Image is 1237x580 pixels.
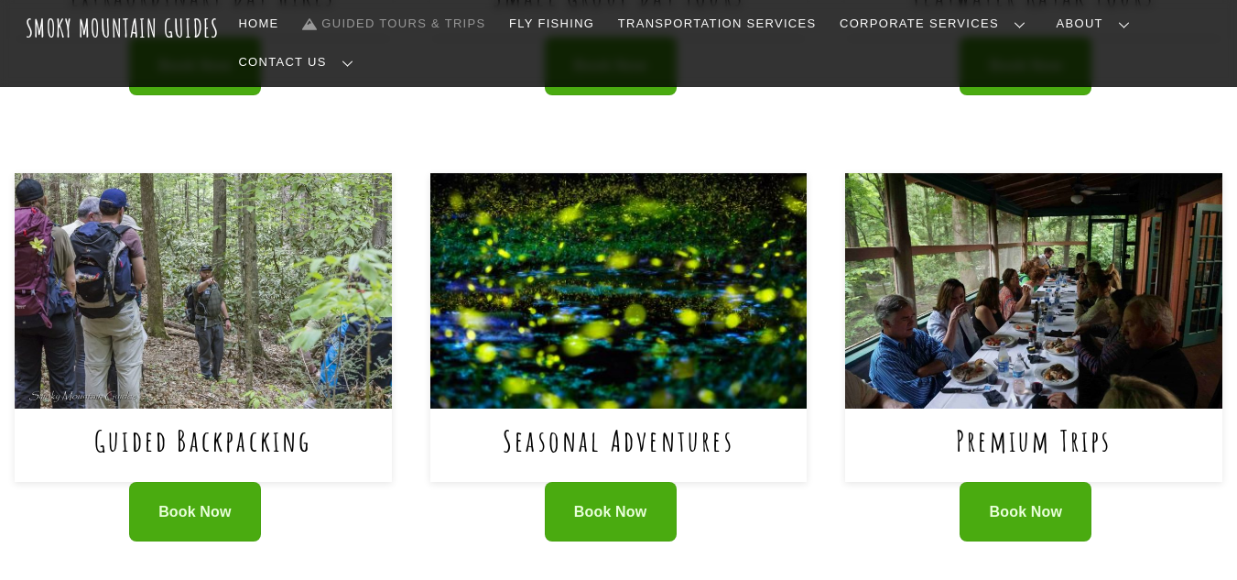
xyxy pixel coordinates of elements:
[503,421,734,459] a: Seasonal Adventures
[845,173,1222,409] img: Premium Trips
[960,482,1091,542] a: Book Now
[232,5,287,43] a: Home
[545,482,677,542] a: Book Now
[158,503,232,522] span: Book Now
[430,173,808,409] img: Seasonal Adventures
[502,5,602,43] a: Fly Fishing
[832,5,1040,43] a: Corporate Services
[990,503,1063,522] span: Book Now
[1049,5,1145,43] a: About
[94,421,312,459] a: Guided Backpacking
[956,421,1112,459] a: Premium Trips
[129,482,261,542] a: Book Now
[15,173,392,409] img: Guided Backpacking
[26,13,220,43] a: Smoky Mountain Guides
[574,503,647,522] span: Book Now
[232,43,368,82] a: Contact Us
[611,5,823,43] a: Transportation Services
[295,5,493,43] a: Guided Tours & Trips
